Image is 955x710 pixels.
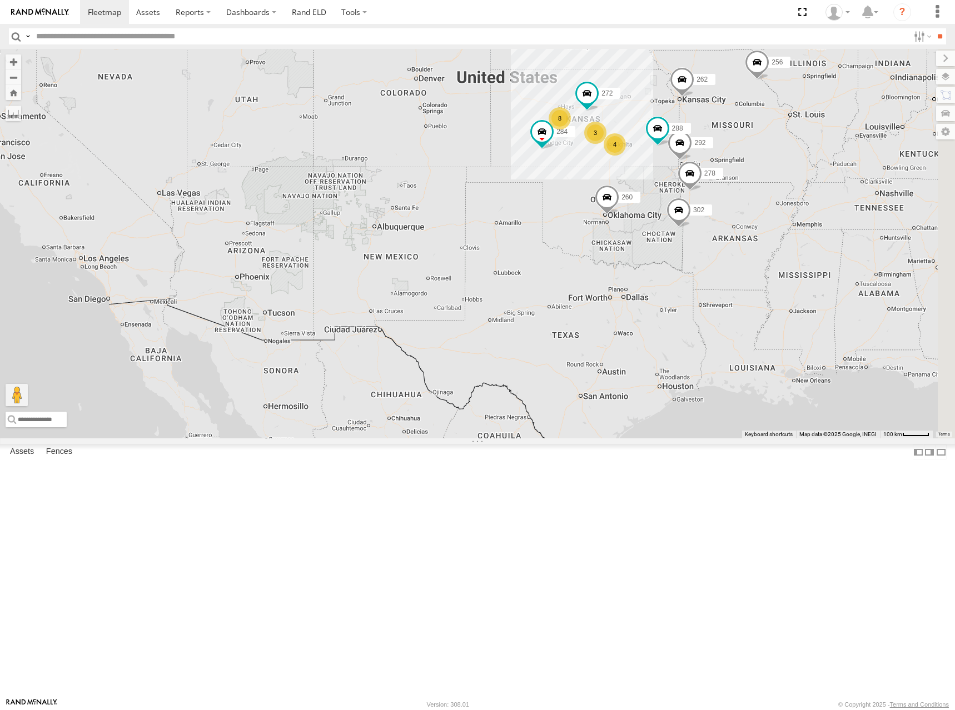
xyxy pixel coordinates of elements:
label: Dock Summary Table to the Right [924,444,935,460]
label: Hide Summary Table [936,444,947,460]
button: Zoom in [6,54,21,69]
span: 288 [672,124,683,132]
button: Drag Pegman onto the map to open Street View [6,384,28,406]
img: rand-logo.svg [11,8,69,16]
span: 278 [704,169,715,177]
button: Map Scale: 100 km per 45 pixels [880,431,933,438]
label: Assets [4,444,39,460]
a: Terms and Conditions [890,701,949,708]
label: Search Filter Options [909,28,933,44]
span: 284 [556,128,568,136]
button: Keyboard shortcuts [745,431,793,438]
span: 262 [697,75,708,83]
a: Terms (opens in new tab) [938,432,950,436]
button: Zoom Home [6,85,21,100]
span: 100 km [883,431,902,437]
label: Fences [41,444,78,460]
i: ? [893,3,911,21]
span: 292 [694,138,705,146]
span: 256 [772,58,783,66]
label: Measure [6,106,21,121]
label: Map Settings [936,124,955,139]
div: Shane Miller [822,4,854,21]
span: Map data ©2025 Google, INEGI [799,431,877,437]
span: 272 [601,89,613,97]
span: 260 [621,193,633,201]
div: © Copyright 2025 - [838,701,949,708]
a: Visit our Website [6,699,57,710]
span: 302 [693,206,704,213]
div: 4 [604,133,626,156]
button: Zoom out [6,69,21,85]
div: 8 [549,107,571,129]
label: Search Query [23,28,32,44]
label: Dock Summary Table to the Left [913,444,924,460]
div: 3 [584,122,606,144]
div: Version: 308.01 [427,701,469,708]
